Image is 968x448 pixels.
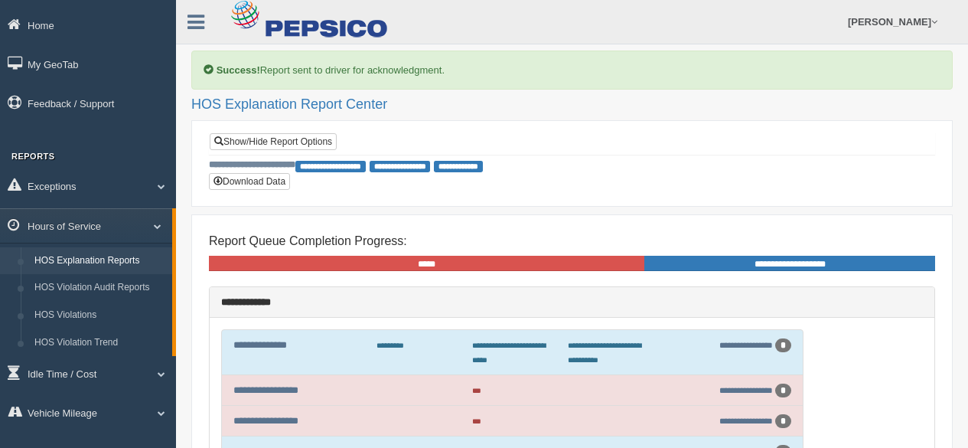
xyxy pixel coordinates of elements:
div: Report sent to driver for acknowledgment. [191,51,953,90]
h4: Report Queue Completion Progress: [209,234,935,248]
a: HOS Violations [28,302,172,329]
h2: HOS Explanation Report Center [191,97,953,113]
a: HOS Explanation Reports [28,247,172,275]
b: Success! [217,64,260,76]
button: Download Data [209,173,290,190]
a: Show/Hide Report Options [210,133,337,150]
a: HOS Violation Trend [28,329,172,357]
a: HOS Violation Audit Reports [28,274,172,302]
